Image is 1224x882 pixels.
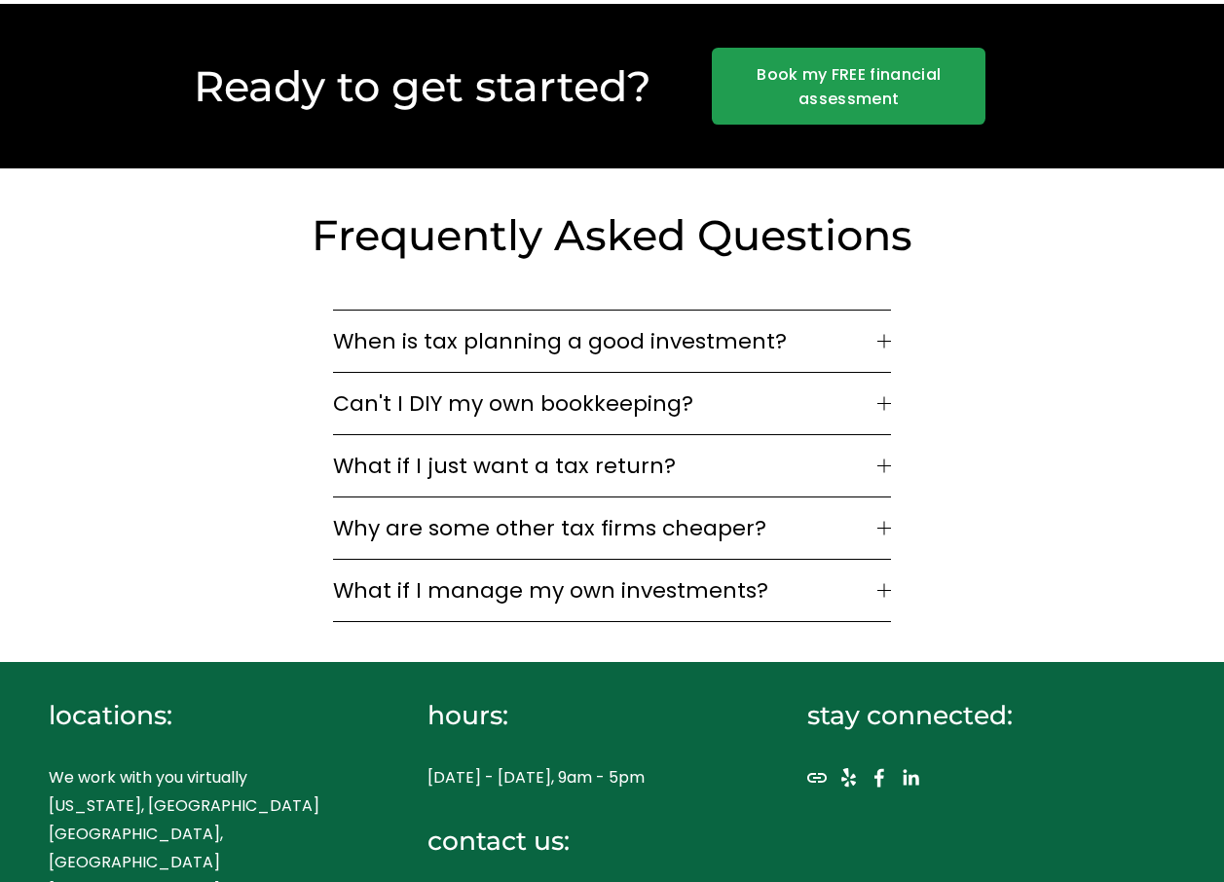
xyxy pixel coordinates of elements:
a: Facebook [870,768,889,788]
button: Why are some other tax firms cheaper? [333,497,891,559]
button: When is tax planning a good investment? [333,311,891,372]
span: Can't I DIY my own bookkeeping? [333,387,877,420]
a: Yelp [838,768,858,788]
span: Why are some other tax firms cheaper? [333,512,877,544]
a: URL [807,768,827,788]
h4: contact us: [427,824,749,859]
span: What if I just want a tax return? [333,450,877,482]
button: Can't I DIY my own bookkeeping? [333,373,891,434]
button: What if I just want a tax return? [333,435,891,496]
h4: stay connected: [807,698,1129,733]
a: LinkedIn [901,768,920,788]
h4: hours: [427,698,749,733]
h4: locations: [49,698,370,733]
h2: Ready to get started? [144,59,702,114]
span: What if I manage my own investments? [333,574,877,606]
a: Book my FREE financial assessment [712,48,985,125]
h2: Frequently Asked Questions [285,208,938,263]
button: What if I manage my own investments? [333,560,891,621]
span: When is tax planning a good investment? [333,325,877,357]
p: [DATE] - [DATE], 9am - 5pm [427,764,749,792]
